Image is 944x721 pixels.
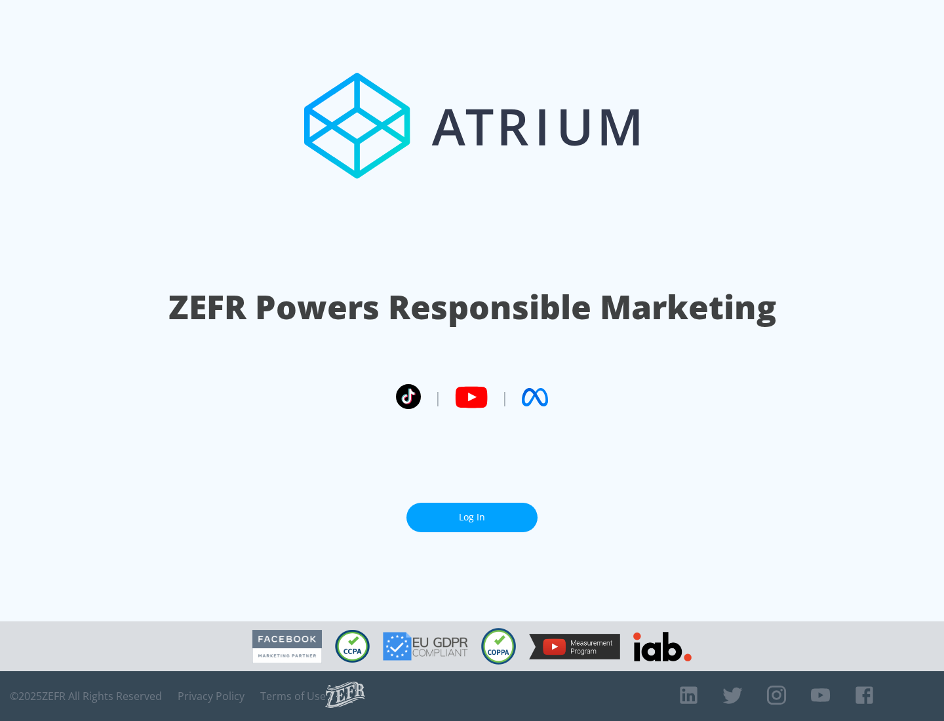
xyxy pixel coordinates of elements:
a: Privacy Policy [178,690,245,703]
img: IAB [633,632,692,661]
img: CCPA Compliant [335,630,370,663]
img: COPPA Compliant [481,628,516,665]
span: © 2025 ZEFR All Rights Reserved [10,690,162,703]
img: Facebook Marketing Partner [252,630,322,663]
h1: ZEFR Powers Responsible Marketing [168,284,776,330]
span: | [434,387,442,407]
img: GDPR Compliant [383,632,468,661]
span: | [501,387,509,407]
img: YouTube Measurement Program [529,634,620,659]
a: Log In [406,503,538,532]
a: Terms of Use [260,690,326,703]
